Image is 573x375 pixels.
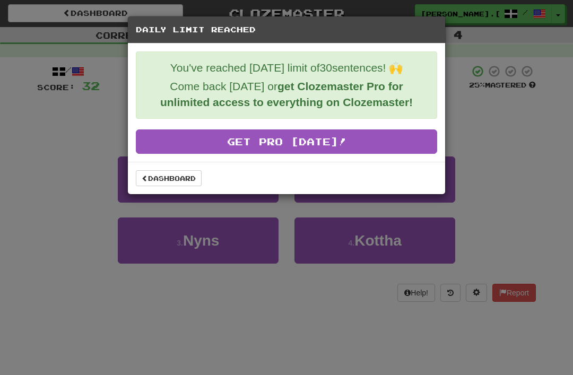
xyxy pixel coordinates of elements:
p: You've reached [DATE] limit of 30 sentences! 🙌 [144,60,429,76]
p: Come back [DATE] or [144,79,429,110]
h5: Daily Limit Reached [136,24,437,35]
a: Get Pro [DATE]! [136,129,437,154]
a: Dashboard [136,170,202,186]
strong: get Clozemaster Pro for unlimited access to everything on Clozemaster! [160,80,413,108]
